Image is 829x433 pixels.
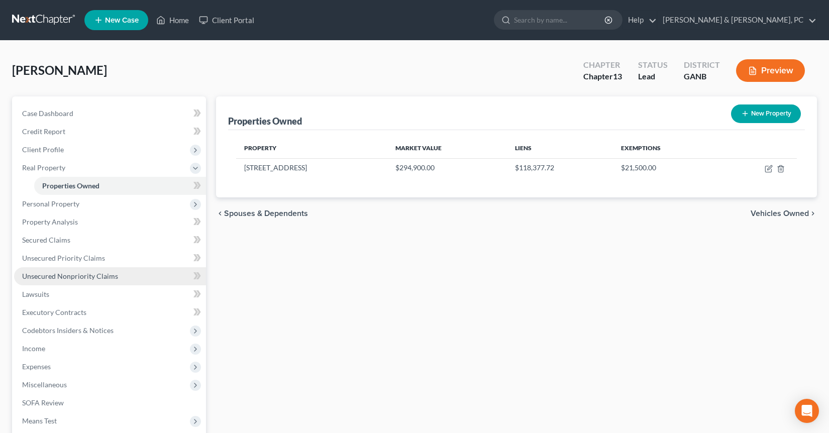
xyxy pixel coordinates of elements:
span: Miscellaneous [22,380,67,389]
div: Open Intercom Messenger [795,399,819,423]
span: Income [22,344,45,353]
span: Vehicles Owned [751,209,809,218]
span: Means Test [22,416,57,425]
th: Property [236,138,387,158]
div: GANB [684,71,720,82]
span: Executory Contracts [22,308,86,316]
a: [PERSON_NAME] & [PERSON_NAME], PC [658,11,816,29]
i: chevron_right [809,209,817,218]
div: Lead [638,71,668,82]
span: 13 [613,71,622,81]
span: [PERSON_NAME] [12,63,107,77]
span: Spouses & Dependents [224,209,308,218]
div: Chapter [583,59,622,71]
a: Lawsuits [14,285,206,303]
input: Search by name... [514,11,606,29]
span: Real Property [22,163,65,172]
a: Credit Report [14,123,206,141]
a: Unsecured Nonpriority Claims [14,267,206,285]
span: Lawsuits [22,290,49,298]
span: Personal Property [22,199,79,208]
a: Executory Contracts [14,303,206,321]
a: Client Portal [194,11,259,29]
span: Unsecured Priority Claims [22,254,105,262]
td: [STREET_ADDRESS] [236,158,387,177]
td: $118,377.72 [507,158,613,177]
span: Credit Report [22,127,65,136]
a: Case Dashboard [14,104,206,123]
button: chevron_left Spouses & Dependents [216,209,308,218]
span: SOFA Review [22,398,64,407]
td: $294,900.00 [387,158,507,177]
button: New Property [731,104,801,123]
a: Secured Claims [14,231,206,249]
a: Unsecured Priority Claims [14,249,206,267]
span: Expenses [22,362,51,371]
a: Properties Owned [34,177,206,195]
div: Status [638,59,668,71]
div: District [684,59,720,71]
span: Properties Owned [42,181,99,190]
span: Client Profile [22,145,64,154]
a: Home [151,11,194,29]
span: Unsecured Nonpriority Claims [22,272,118,280]
a: Help [623,11,657,29]
span: Property Analysis [22,218,78,226]
span: Codebtors Insiders & Notices [22,326,114,335]
a: Property Analysis [14,213,206,231]
a: SOFA Review [14,394,206,412]
i: chevron_left [216,209,224,218]
td: $21,500.00 [613,158,720,177]
th: Market Value [387,138,507,158]
button: Vehicles Owned chevron_right [751,209,817,218]
th: Exemptions [613,138,720,158]
span: Case Dashboard [22,109,73,118]
div: Properties Owned [228,115,302,127]
span: Secured Claims [22,236,70,244]
div: Chapter [583,71,622,82]
th: Liens [507,138,613,158]
button: Preview [736,59,805,82]
span: New Case [105,17,139,24]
